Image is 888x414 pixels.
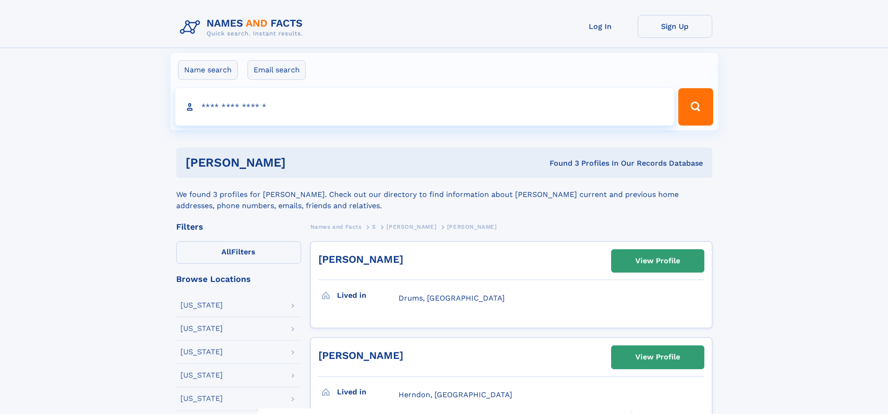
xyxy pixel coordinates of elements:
[612,346,704,368] a: View Profile
[180,395,223,402] div: [US_STATE]
[175,88,675,126] input: search input
[180,302,223,309] div: [US_STATE]
[186,157,418,168] h1: [PERSON_NAME]
[310,221,362,232] a: Names and Facts
[248,60,306,80] label: Email search
[221,247,231,256] span: All
[176,178,712,211] div: We found 3 profiles for [PERSON_NAME]. Check out our directory to find information about [PERSON_...
[635,346,680,368] div: View Profile
[180,372,223,379] div: [US_STATE]
[180,325,223,332] div: [US_STATE]
[612,250,704,272] a: View Profile
[337,384,399,400] h3: Lived in
[176,241,301,264] label: Filters
[180,348,223,356] div: [US_STATE]
[318,253,403,265] a: [PERSON_NAME]
[563,15,638,38] a: Log In
[638,15,712,38] a: Sign Up
[386,224,436,230] span: [PERSON_NAME]
[176,275,301,283] div: Browse Locations
[635,250,680,272] div: View Profile
[447,224,497,230] span: [PERSON_NAME]
[176,223,301,231] div: Filters
[372,221,376,232] a: S
[418,158,703,168] div: Found 3 Profiles In Our Records Database
[386,221,436,232] a: [PERSON_NAME]
[318,350,403,361] a: [PERSON_NAME]
[372,224,376,230] span: S
[399,294,505,302] span: Drums, [GEOGRAPHIC_DATA]
[176,15,310,40] img: Logo Names and Facts
[678,88,713,126] button: Search Button
[337,288,399,303] h3: Lived in
[399,390,512,399] span: Herndon, [GEOGRAPHIC_DATA]
[178,60,238,80] label: Name search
